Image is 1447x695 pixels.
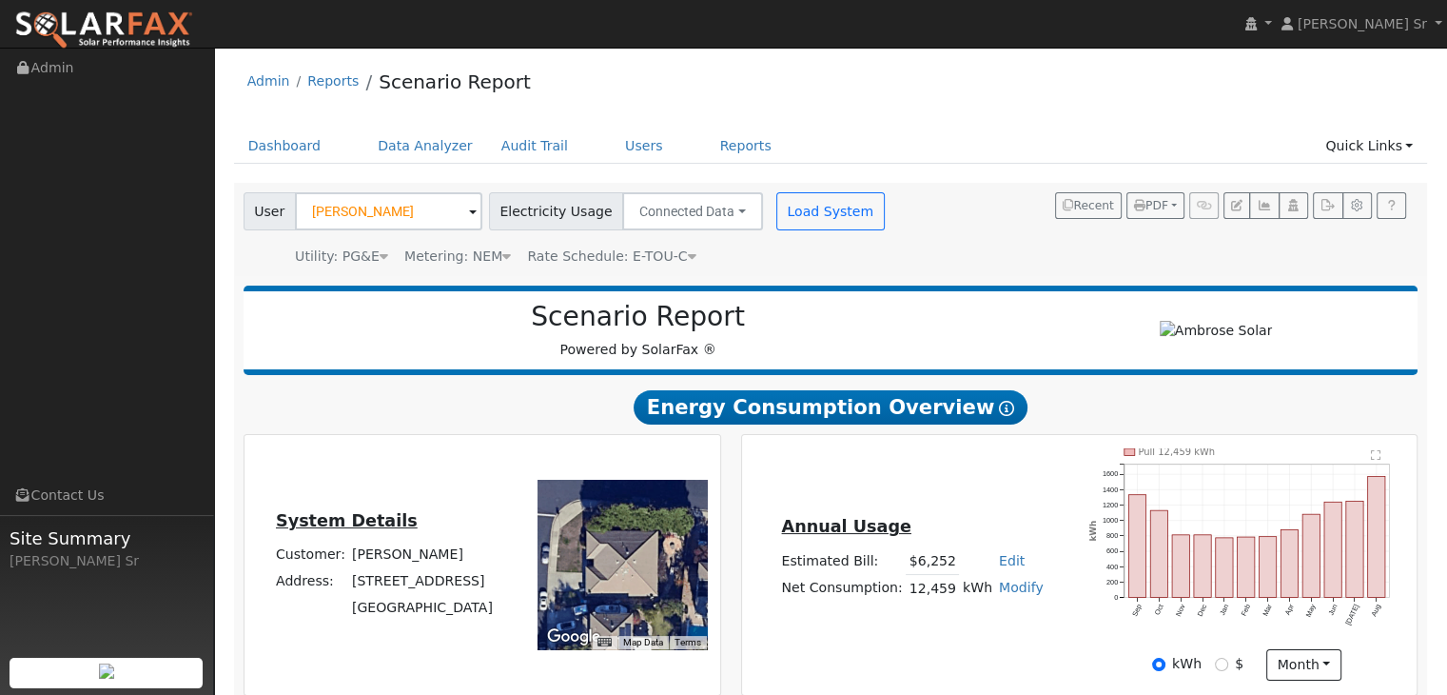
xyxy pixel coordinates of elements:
[675,637,701,647] a: Terms (opens in new tab)
[1153,603,1165,616] text: Oct
[1134,199,1168,212] span: PDF
[634,390,1027,425] span: Energy Consumption Overview
[14,10,193,50] img: SolarFax
[1371,449,1381,461] text: 
[1103,516,1118,525] text: 1000
[1238,537,1255,597] rect: onclick=""
[1172,654,1202,674] label: kWh
[348,568,496,595] td: [STREET_ADDRESS]
[778,547,906,575] td: Estimated Bill:
[611,129,677,164] a: Users
[1279,192,1308,219] button: Login As
[1281,529,1298,597] rect: onclick=""
[1313,192,1342,219] button: Export Interval Data
[1216,538,1233,598] rect: onclick=""
[1139,447,1216,457] text: Pull 12,459 kWh
[1298,16,1427,31] span: [PERSON_NAME] Sr
[1240,603,1252,617] text: Feb
[1106,531,1118,540] text: 800
[999,401,1014,416] i: Show Help
[1194,535,1211,598] rect: onclick=""
[244,192,296,230] span: User
[1130,603,1144,618] text: Sep
[781,517,910,536] u: Annual Usage
[776,192,885,230] button: Load System
[1172,535,1189,598] rect: onclick=""
[379,70,531,93] a: Scenario Report
[1342,192,1372,219] button: Settings
[489,192,623,230] span: Electricity Usage
[1103,469,1118,478] text: 1600
[706,129,786,164] a: Reports
[1266,649,1341,682] button: month
[1128,495,1145,598] rect: onclick=""
[1302,514,1320,597] rect: onclick=""
[1377,192,1406,219] a: Help Link
[272,542,348,568] td: Customer:
[1283,603,1296,617] text: Apr
[1223,192,1250,219] button: Edit User
[1196,603,1209,618] text: Dec
[959,575,995,603] td: kWh
[295,192,482,230] input: Select a User
[597,636,611,649] button: Keyboard shortcuts
[1304,603,1318,619] text: May
[1103,486,1118,494] text: 1400
[276,511,418,530] u: System Details
[1126,192,1184,219] button: PDF
[1344,603,1361,626] text: [DATE]
[1174,603,1187,618] text: Nov
[623,636,663,649] button: Map Data
[1235,654,1243,674] label: $
[10,551,204,571] div: [PERSON_NAME] Sr
[1106,546,1118,555] text: 600
[906,575,959,603] td: 12,459
[999,580,1044,595] a: Modify
[527,248,695,264] span: Alias: HETOUC
[253,301,1024,360] div: Powered by SolarFax ®
[307,73,359,89] a: Reports
[1311,129,1427,164] a: Quick Links
[1326,603,1339,617] text: Jun
[778,575,906,603] td: Net Consumption:
[1249,192,1279,219] button: Multi-Series Graph
[622,192,763,230] button: Connected Data
[363,129,487,164] a: Data Analyzer
[542,625,605,649] img: Google
[1261,603,1275,618] text: Mar
[1215,658,1228,671] input: $
[906,547,959,575] td: $6,252
[1324,502,1341,597] rect: onclick=""
[1260,537,1277,598] rect: onclick=""
[348,542,496,568] td: [PERSON_NAME]
[272,568,348,595] td: Address:
[1346,501,1363,597] rect: onclick=""
[1150,510,1167,597] rect: onclick=""
[247,73,290,89] a: Admin
[99,664,114,679] img: retrieve
[404,247,511,267] div: Metering: NEM
[263,301,1013,333] h2: Scenario Report
[1114,593,1118,602] text: 0
[1103,501,1118,509] text: 1200
[999,553,1025,568] a: Edit
[1368,476,1385,597] rect: onclick=""
[487,129,582,164] a: Audit Trail
[10,526,204,551] span: Site Summary
[1055,192,1122,219] button: Recent
[1218,603,1230,617] text: Jan
[1106,563,1118,571] text: 400
[234,129,336,164] a: Dashboard
[1370,603,1383,618] text: Aug
[542,625,605,649] a: Open this area in Google Maps (opens a new window)
[348,595,496,622] td: [GEOGRAPHIC_DATA]
[1106,578,1118,586] text: 200
[1160,321,1273,341] img: Ambrose Solar
[1089,521,1099,542] text: kWh
[1152,658,1165,671] input: kWh
[295,247,388,267] div: Utility: PG&E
